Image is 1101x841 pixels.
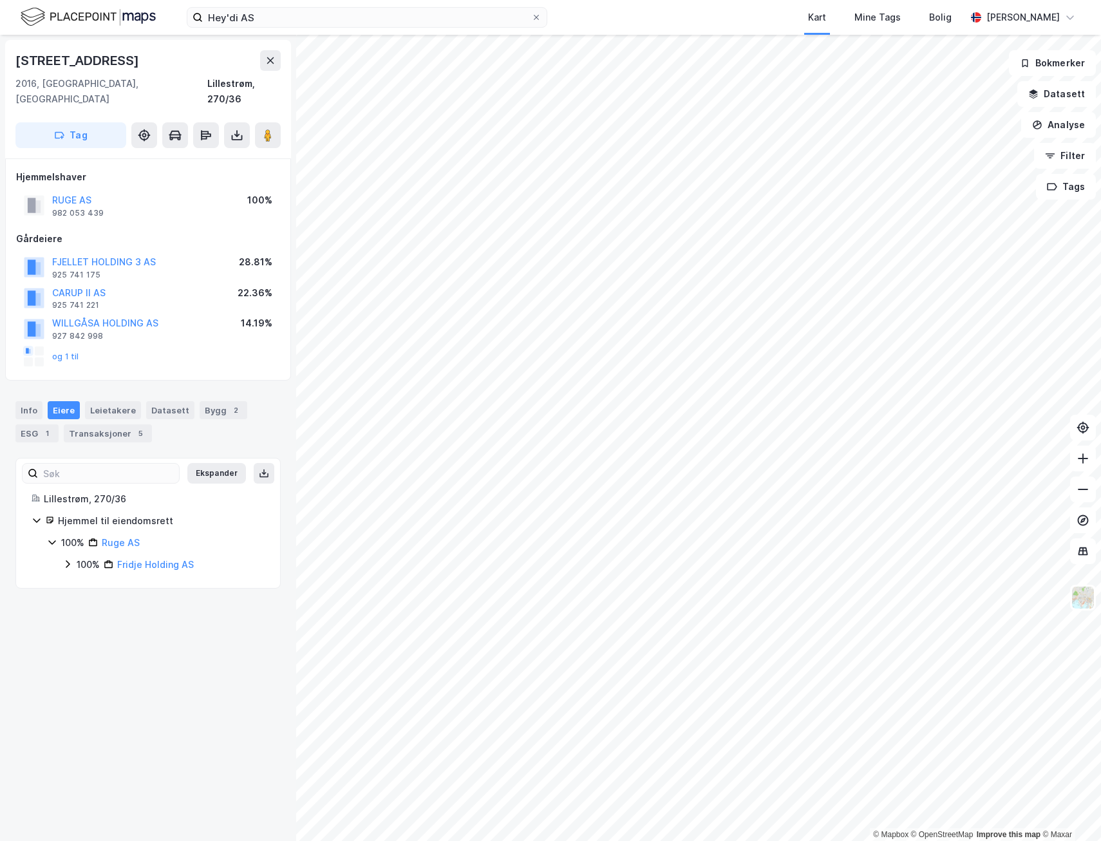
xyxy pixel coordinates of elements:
div: Info [15,401,42,419]
div: 100% [61,535,84,551]
div: 100% [247,193,272,208]
div: Eiere [48,401,80,419]
a: OpenStreetMap [911,830,974,839]
div: 982 053 439 [52,208,104,218]
div: Lillestrøm, 270/36 [207,76,281,107]
div: 2016, [GEOGRAPHIC_DATA], [GEOGRAPHIC_DATA] [15,76,207,107]
div: 927 842 998 [52,331,103,341]
a: Fridje Holding AS [117,559,194,570]
div: Gårdeiere [16,231,280,247]
div: 22.36% [238,285,272,301]
div: 925 741 221 [52,300,99,310]
img: Z [1071,585,1095,610]
div: Kart [808,10,826,25]
button: Tag [15,122,126,148]
button: Analyse [1021,112,1096,138]
a: Mapbox [873,830,908,839]
div: 1 [41,427,53,440]
button: Datasett [1017,81,1096,107]
button: Ekspander [187,463,246,484]
button: Bokmerker [1009,50,1096,76]
div: [STREET_ADDRESS] [15,50,142,71]
iframe: Chat Widget [1037,779,1101,841]
div: Transaksjoner [64,424,152,442]
div: 2 [229,404,242,417]
a: Ruge AS [102,537,140,548]
div: 925 741 175 [52,270,100,280]
div: Mine Tags [854,10,901,25]
div: 100% [77,557,100,572]
button: Filter [1034,143,1096,169]
div: 5 [134,427,147,440]
div: Hjemmel til eiendomsrett [58,513,265,529]
div: Hjemmelshaver [16,169,280,185]
input: Søk [38,464,179,483]
img: logo.f888ab2527a4732fd821a326f86c7f29.svg [21,6,156,28]
div: [PERSON_NAME] [986,10,1060,25]
div: Lillestrøm, 270/36 [44,491,265,507]
div: ESG [15,424,59,442]
button: Tags [1036,174,1096,200]
div: Bolig [929,10,952,25]
div: 14.19% [241,316,272,331]
div: Leietakere [85,401,141,419]
div: Datasett [146,401,194,419]
div: Bygg [200,401,247,419]
input: Søk på adresse, matrikkel, gårdeiere, leietakere eller personer [203,8,531,27]
div: 28.81% [239,254,272,270]
a: Improve this map [977,830,1040,839]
